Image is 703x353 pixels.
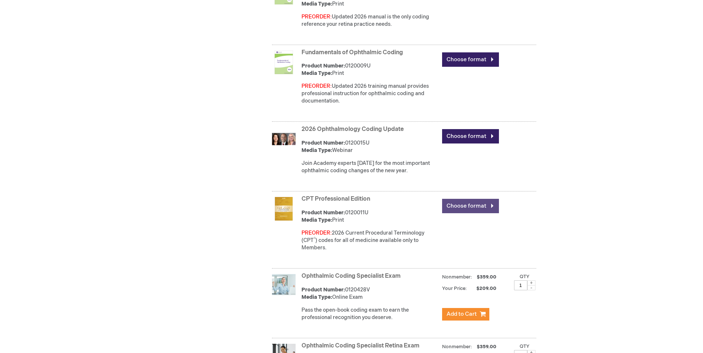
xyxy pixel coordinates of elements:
strong: Nonmember: [442,273,472,282]
sup: ® [314,237,316,241]
font: PREORDER: [301,83,332,89]
label: Qty [520,274,530,280]
strong: Media Type: [301,147,332,153]
strong: Your Price: [442,285,467,291]
img: Fundamentals of Ophthalmic Coding [272,51,296,74]
strong: Media Type: [301,70,332,76]
font: PREORDER: [301,230,332,236]
a: Ophthalmic Coding Specialist Exam [301,273,401,280]
strong: Product Number: [301,140,345,146]
span: Add to Cart [447,311,477,318]
font: PREORDER: [301,14,332,20]
button: Add to Cart [442,308,489,321]
a: CPT Professional Edition [301,195,370,203]
strong: Media Type: [301,1,332,7]
label: Qty [520,343,530,349]
input: Qty [514,280,527,290]
a: Fundamentals of Ophthalmic Coding [301,49,403,56]
a: Choose format [442,52,499,67]
div: 0120009U Print [301,62,438,77]
a: Choose format [442,199,499,213]
p: 2026 Current Procedural Terminology (CPT ) codes for all of medicine available only to Members. [301,229,438,252]
div: 0120428V Online Exam [301,286,438,301]
p: Pass the open-book coding exam to earn the professional recognition you deserve. [301,307,438,321]
strong: Product Number: [301,210,345,216]
a: Choose format [442,129,499,143]
span: $359.00 [476,274,497,280]
strong: Media Type: [301,217,332,223]
p: Updated 2026 training manual provides professional instruction for ophthalmic coding and document... [301,83,438,105]
strong: Media Type: [301,294,332,300]
div: Join Academy experts [DATE] for the most important ophthalmic coding changes of the new year. [301,160,438,174]
strong: Product Number: [301,287,345,293]
img: CPT Professional Edition [272,197,296,221]
p: Updated 2026 manual is the only coding reference your retina practice needs. [301,13,438,28]
a: Ophthalmic Coding Specialist Retina Exam [301,342,420,349]
strong: Product Number: [301,63,345,69]
span: $209.00 [468,285,497,291]
div: 0120011U Print [301,209,438,224]
div: 0120015U Webinar [301,139,438,154]
span: $359.00 [476,344,497,350]
img: 2026 Ophthalmology Coding Update [272,127,296,151]
a: 2026 Ophthalmology Coding Update [301,126,404,133]
strong: Nonmember: [442,342,472,352]
img: Ophthalmic Coding Specialist Exam [272,274,296,298]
